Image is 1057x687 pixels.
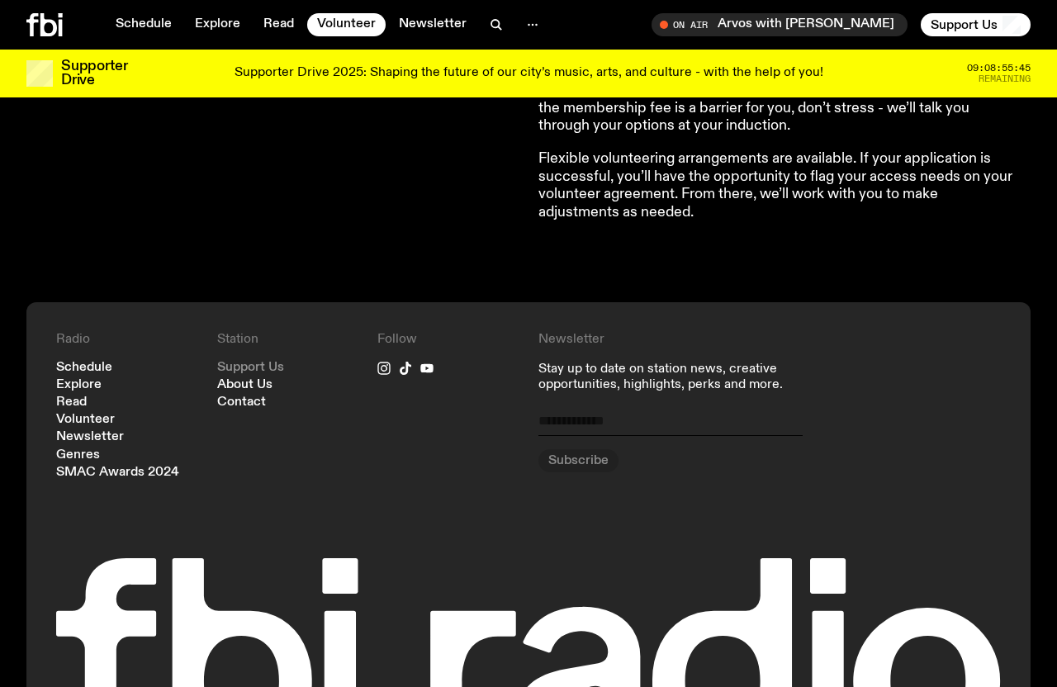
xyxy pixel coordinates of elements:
[217,332,358,348] h4: Station
[56,379,102,391] a: Explore
[56,414,115,426] a: Volunteer
[967,64,1031,73] span: 09:08:55:45
[217,379,273,391] a: About Us
[538,150,1014,221] p: Flexible volunteering arrangements are available. If your application is successful, you’ll have ...
[56,467,179,479] a: SMAC Awards 2024
[217,362,284,374] a: Support Us
[56,431,124,443] a: Newsletter
[389,13,476,36] a: Newsletter
[921,13,1031,36] button: Support Us
[979,74,1031,83] span: Remaining
[538,82,1014,135] p: If your application is successful, you’ll be asked to . If the membership fee is a barrier for yo...
[377,332,519,348] h4: Follow
[931,17,998,32] span: Support Us
[56,362,112,374] a: Schedule
[538,362,840,393] p: Stay up to date on station news, creative opportunities, highlights, perks and more.
[185,13,250,36] a: Explore
[217,396,266,409] a: Contact
[538,332,840,348] h4: Newsletter
[56,332,197,348] h4: Radio
[307,13,386,36] a: Volunteer
[652,13,908,36] button: On AirArvos with [PERSON_NAME]
[56,396,87,409] a: Read
[106,13,182,36] a: Schedule
[61,59,127,88] h3: Supporter Drive
[235,66,823,81] p: Supporter Drive 2025: Shaping the future of our city’s music, arts, and culture - with the help o...
[538,449,619,472] button: Subscribe
[254,13,304,36] a: Read
[56,449,100,462] a: Genres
